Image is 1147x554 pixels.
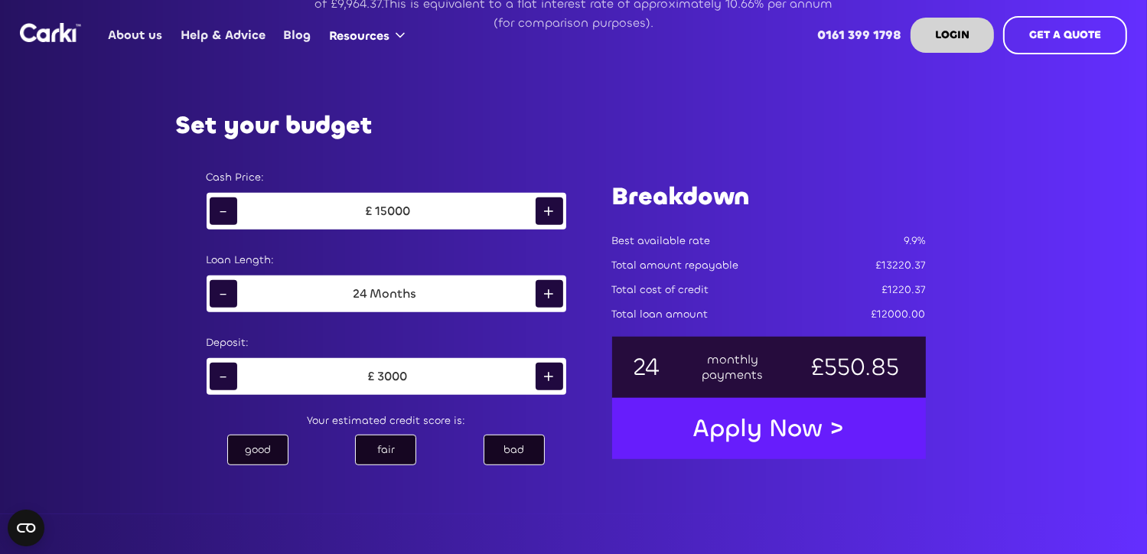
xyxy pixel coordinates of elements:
div: 15000 [375,204,410,219]
div: - [210,280,237,308]
div: 24 [632,360,661,375]
div: Resources [320,6,420,64]
h2: Set your budget [176,112,373,139]
div: Loan Length: [207,253,566,268]
div: - [210,197,237,225]
div: Deposit: [207,335,566,350]
div: Best available rate [612,233,711,249]
a: Apply Now > [678,405,860,452]
button: Open CMP widget [8,510,44,546]
div: Total loan amount [612,307,709,322]
div: £ [362,204,375,219]
div: + [536,280,563,308]
div: Cash Price: [207,170,566,185]
div: + [536,363,563,390]
strong: GET A QUOTE [1029,28,1101,42]
strong: 0161 399 1798 [817,27,901,43]
div: £13220.37 [876,258,926,273]
div: £ [365,369,378,384]
div: £12000.00 [872,307,926,322]
div: Total amount repayable [612,258,739,273]
img: Logo [20,23,81,42]
div: 9.9% [904,233,926,249]
div: Your estimated credit score is: [191,410,582,432]
strong: LOGIN [935,28,969,42]
a: Help & Advice [171,5,274,65]
div: 3000 [378,369,408,384]
div: Total cost of credit [612,282,709,298]
a: home [20,23,81,42]
a: LOGIN [911,18,994,53]
div: £1220.37 [882,282,926,298]
div: + [536,197,563,225]
div: £550.85 [805,360,906,375]
div: Months [367,286,419,301]
div: - [210,363,237,390]
a: 0161 399 1798 [809,5,911,65]
div: Resources [329,28,389,44]
a: About us [99,5,171,65]
div: monthly payments [701,352,765,383]
h1: Breakdown [612,180,926,213]
a: GET A QUOTE [1003,16,1127,54]
div: 24 [353,286,367,301]
a: Blog [275,5,320,65]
